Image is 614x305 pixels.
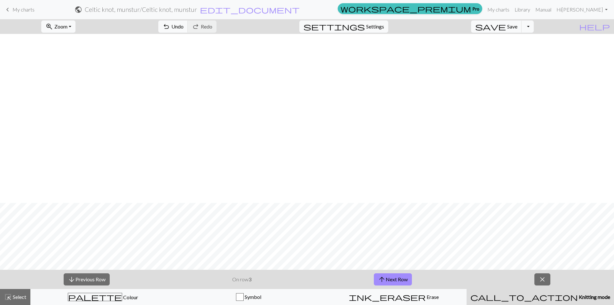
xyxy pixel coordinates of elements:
strong: 3 [248,276,251,282]
a: Hi[PERSON_NAME] [554,3,610,16]
span: Knitting mode [578,294,610,300]
a: My charts [4,4,35,15]
span: save [475,22,506,31]
a: Manual [533,3,554,16]
button: Erase [321,289,467,305]
a: Pro [338,3,482,14]
span: highlight_alt [4,293,12,301]
span: Colour [122,294,138,300]
span: palette [68,293,122,301]
button: Symbol [176,289,321,305]
button: Zoom [41,20,75,33]
i: Settings [303,23,365,30]
span: Save [507,23,517,29]
span: Symbol [244,294,261,300]
span: Zoom [54,23,67,29]
button: Colour [30,289,176,305]
span: zoom_in [45,22,53,31]
p: On row [232,276,251,283]
button: Next Row [374,273,412,285]
a: My charts [485,3,512,16]
span: edit_document [200,5,300,14]
span: help [579,22,610,31]
h2: Celtic knot, munstur / Celtic knot, munstur [85,6,197,13]
span: Settings [366,23,384,30]
span: arrow_downward [68,275,75,284]
a: Library [512,3,533,16]
button: Previous Row [64,273,110,285]
span: keyboard_arrow_left [4,5,12,14]
span: arrow_upward [378,275,386,284]
span: ink_eraser [349,293,426,301]
span: call_to_action [470,293,578,301]
span: public [75,5,82,14]
button: SettingsSettings [299,20,388,33]
span: My charts [12,6,35,12]
span: Select [12,294,26,300]
span: undo [162,22,170,31]
span: Erase [426,294,439,300]
button: Undo [158,20,188,33]
span: workspace_premium [341,4,471,13]
span: Undo [171,23,184,29]
span: settings [303,22,365,31]
button: Knitting mode [467,289,614,305]
span: close [539,275,546,284]
button: Save [471,20,522,33]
